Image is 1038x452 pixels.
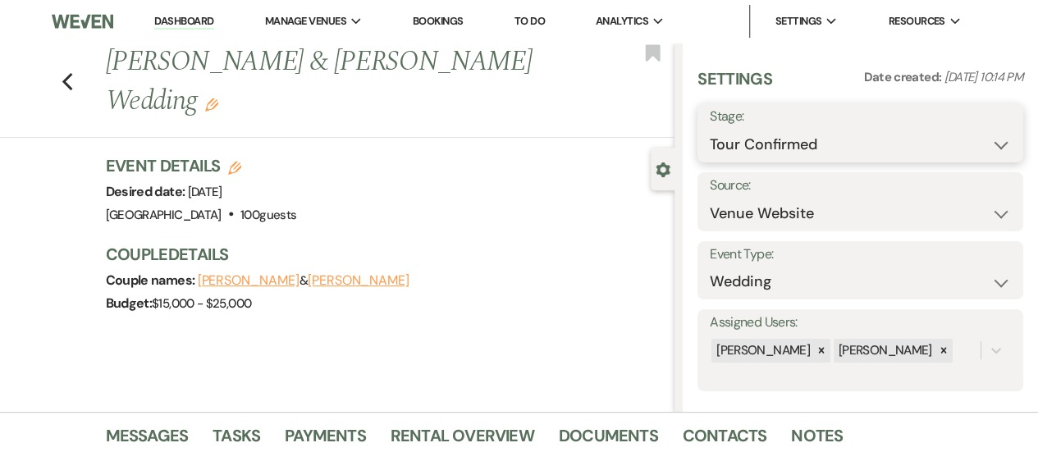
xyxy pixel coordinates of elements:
[240,207,296,223] span: 100 guests
[944,69,1023,85] span: [DATE] 10:14 PM
[205,97,218,112] button: Edit
[710,105,1011,129] label: Stage:
[775,13,821,30] span: Settings
[514,14,545,28] a: To Do
[106,183,188,200] span: Desired date:
[697,67,772,103] h3: Settings
[656,161,670,176] button: Close lead details
[52,4,112,39] img: Weven Logo
[106,294,153,312] span: Budget:
[106,272,198,289] span: Couple names:
[888,13,944,30] span: Resources
[106,207,222,223] span: [GEOGRAPHIC_DATA]
[710,311,1011,335] label: Assigned Users:
[154,14,213,30] a: Dashboard
[711,339,812,363] div: [PERSON_NAME]
[265,13,346,30] span: Manage Venues
[864,69,944,85] span: Date created:
[834,339,935,363] div: [PERSON_NAME]
[152,295,251,312] span: $15,000 - $25,000
[106,154,297,177] h3: Event Details
[198,272,409,289] span: &
[710,243,1011,267] label: Event Type:
[198,274,300,287] button: [PERSON_NAME]
[596,13,648,30] span: Analytics
[188,184,222,200] span: [DATE]
[106,243,659,266] h3: Couple Details
[710,174,1011,198] label: Source:
[413,14,464,28] a: Bookings
[106,43,555,121] h1: [PERSON_NAME] & [PERSON_NAME] Wedding
[308,274,409,287] button: [PERSON_NAME]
